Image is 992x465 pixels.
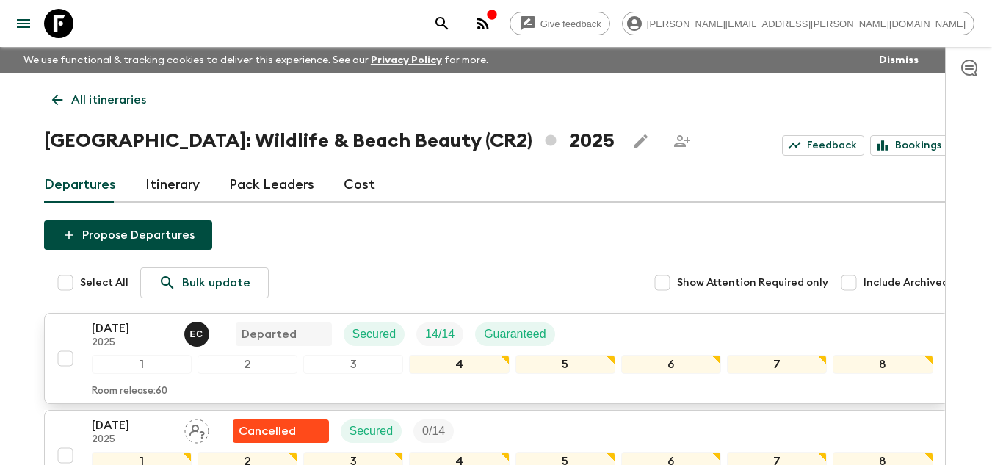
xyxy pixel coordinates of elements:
span: Share this itinerary [667,126,697,156]
p: 14 / 14 [425,325,455,343]
div: [PERSON_NAME][EMAIL_ADDRESS][PERSON_NAME][DOMAIN_NAME] [622,12,974,35]
p: Cancelled [239,422,296,440]
div: Secured [341,419,402,443]
p: Secured [350,422,394,440]
div: 4 [409,355,509,374]
p: We use functional & tracking cookies to deliver this experience. See our for more. [18,47,494,73]
div: Flash Pack cancellation [233,419,329,443]
p: 2025 [92,337,173,349]
button: search adventures [427,9,457,38]
a: Cost [344,167,375,203]
h1: [GEOGRAPHIC_DATA]: Wildlife & Beach Beauty (CR2) 2025 [44,126,615,156]
span: Show Attention Required only [677,275,828,290]
div: 8 [833,355,933,374]
div: 6 [621,355,721,374]
p: All itineraries [71,91,146,109]
div: 1 [92,355,192,374]
span: Eduardo Caravaca [184,326,212,338]
span: Assign pack leader [184,423,209,435]
span: Select All [80,275,128,290]
p: Secured [352,325,397,343]
button: Propose Departures [44,220,212,250]
p: Room release: 60 [92,386,167,397]
div: Secured [344,322,405,346]
div: 2 [198,355,297,374]
a: Privacy Policy [371,55,442,65]
a: Departures [44,167,116,203]
a: Pack Leaders [229,167,314,203]
p: [DATE] [92,417,173,434]
div: Trip Fill [416,322,463,346]
div: Trip Fill [413,419,454,443]
p: [DATE] [92,320,173,337]
button: Edit this itinerary [626,126,656,156]
p: 2025 [92,434,173,446]
button: menu [9,9,38,38]
p: Guaranteed [484,325,546,343]
div: 5 [515,355,615,374]
p: Departed [242,325,297,343]
a: Itinerary [145,167,200,203]
span: Give feedback [532,18,609,29]
p: 0 / 14 [422,422,445,440]
a: Bulk update [140,267,269,298]
a: Feedback [782,135,864,156]
div: 3 [303,355,403,374]
span: Include Archived [864,275,949,290]
button: Dismiss [875,50,922,71]
p: Bulk update [182,274,250,292]
button: [DATE]2025Eduardo Caravaca DepartedSecuredTrip FillGuaranteed12345678Room release:60 [44,313,949,404]
a: Give feedback [510,12,610,35]
span: [PERSON_NAME][EMAIL_ADDRESS][PERSON_NAME][DOMAIN_NAME] [639,18,974,29]
div: 7 [727,355,827,374]
a: Bookings [870,135,949,156]
a: All itineraries [44,85,154,115]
